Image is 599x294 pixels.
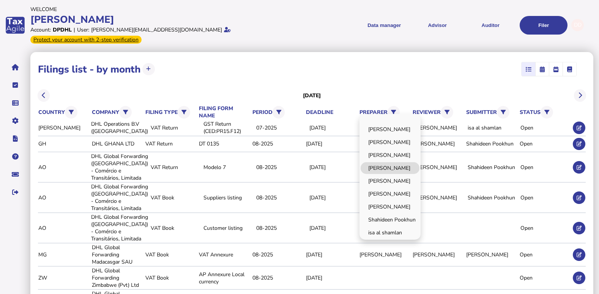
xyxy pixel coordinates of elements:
[468,194,518,201] div: Shahideen Pookhun
[74,26,75,33] div: |
[563,62,576,76] mat-button-toggle: Ledger
[466,251,517,258] div: [PERSON_NAME]
[224,27,231,32] i: Email verified
[252,140,303,147] div: 08-2025
[468,124,518,131] div: isa al shamlan
[520,140,571,147] div: Open
[497,106,509,119] button: Filter
[361,227,419,239] a: isa al shamlan
[7,184,23,200] button: Sign out
[252,274,303,281] div: 08-2025
[38,104,90,120] th: country
[65,106,77,119] button: Filter
[466,140,517,147] div: Shahideen Pookhun
[7,166,23,182] button: Raise a support ticket
[256,124,306,131] div: 07-2025
[91,26,222,33] div: [PERSON_NAME][EMAIL_ADDRESS][DOMAIN_NAME]
[535,62,549,76] mat-button-toggle: Calendar month view
[38,194,88,201] div: AO
[522,62,535,76] mat-button-toggle: List view
[119,106,132,119] button: Filter
[573,191,585,204] button: Edit
[151,124,201,131] div: VAT Return
[38,124,88,131] div: [PERSON_NAME]
[573,161,585,174] button: Edit
[145,140,196,147] div: VAT Return
[273,106,285,119] button: Filter
[92,244,143,266] div: DHL Global Forwarding Madacasgar SAU
[309,194,359,201] div: [DATE]
[520,164,571,171] div: Open
[309,164,359,171] div: [DATE]
[7,77,23,93] button: Tasks
[412,104,464,120] th: reviewer
[38,140,89,147] div: GH
[573,122,585,134] button: Edit
[91,104,143,120] th: company
[91,213,148,242] div: DHL Global Forwarding ([GEOGRAPHIC_DATA]) - Comércio e Transitários, Limitada
[361,201,419,213] a: [PERSON_NAME]
[468,164,518,171] div: Shahideen Pookhun
[203,164,254,171] div: Modelo 7
[199,251,250,258] div: VAT Annexure
[571,19,584,32] div: Profile settings
[361,162,419,174] a: [PERSON_NAME]
[415,124,465,131] div: [PERSON_NAME]
[520,224,571,232] div: Open
[520,16,567,35] button: Filer
[38,251,89,258] div: MG
[466,104,517,120] th: submitter
[361,123,419,135] a: [PERSON_NAME]
[413,251,463,258] div: [PERSON_NAME]
[413,16,461,35] button: Shows a dropdown of VAT Advisor options
[519,104,571,120] th: status
[7,113,23,129] button: Manage settings
[91,153,148,182] div: DHL Global Forwarding ([GEOGRAPHIC_DATA]) - Comércio e Transitários, Limitada
[309,124,359,131] div: [DATE]
[7,59,23,75] button: Home
[415,164,465,171] div: [PERSON_NAME]
[203,120,254,135] div: GST Return (CED:PR15.F12)
[7,95,23,111] button: Data manager
[252,104,304,120] th: period
[361,214,419,226] a: Shahideen Pookhun
[361,188,419,200] a: [PERSON_NAME]
[252,251,303,258] div: 08-2025
[38,89,50,102] button: Previous
[199,140,250,147] div: DT 0135
[520,251,571,258] div: Open
[361,149,419,161] a: [PERSON_NAME]
[38,164,88,171] div: AO
[145,104,197,120] th: filing type
[151,224,201,232] div: VAT Book
[151,194,201,201] div: VAT Book
[38,63,140,76] h1: Filings list - by month
[77,26,89,33] div: User:
[309,224,359,232] div: [DATE]
[306,251,357,258] div: [DATE]
[199,104,250,120] th: filing form name
[306,274,357,281] div: [DATE]
[388,106,400,119] button: Filter
[142,63,155,76] button: Upload transactions
[38,274,89,281] div: ZW
[573,138,585,150] button: Edit
[359,104,411,120] th: preparer
[541,106,553,119] button: Filter
[203,194,254,201] div: Suppliers listing
[520,274,571,281] div: Open
[360,16,408,35] button: Shows a dropdown of Data manager options
[256,194,306,201] div: 08-2025
[361,136,419,148] a: [PERSON_NAME]
[145,251,196,258] div: VAT Book
[520,194,571,201] div: Open
[520,124,571,131] div: Open
[303,92,321,99] h3: [DATE]
[306,140,357,147] div: [DATE]
[549,62,563,76] mat-button-toggle: Calendar week view
[30,6,297,13] div: Welcome
[7,149,23,164] button: Help pages
[145,274,196,281] div: VAT Book
[361,175,419,187] a: [PERSON_NAME]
